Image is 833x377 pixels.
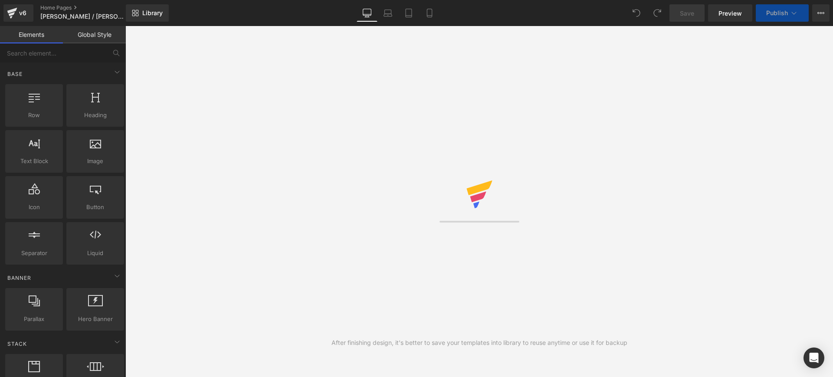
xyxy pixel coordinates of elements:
span: Row [8,111,60,120]
a: Laptop [377,4,398,22]
span: Image [69,157,121,166]
span: Heading [69,111,121,120]
button: Publish [756,4,809,22]
a: Preview [708,4,752,22]
span: Liquid [69,249,121,258]
span: [PERSON_NAME] / [PERSON_NAME] / [PERSON_NAME] [40,13,124,20]
a: Tablet [398,4,419,22]
span: Base [7,70,23,78]
button: Undo [628,4,645,22]
a: Global Style [63,26,126,43]
span: Preview [718,9,742,18]
span: Publish [766,10,788,16]
a: Mobile [419,4,440,22]
span: Hero Banner [69,315,121,324]
a: New Library [126,4,169,22]
div: After finishing design, it's better to save your templates into library to reuse anytime or use i... [331,338,627,347]
span: Parallax [8,315,60,324]
span: Banner [7,274,32,282]
div: Open Intercom Messenger [803,347,824,368]
a: Home Pages [40,4,140,11]
span: Library [142,9,163,17]
span: Separator [8,249,60,258]
button: More [812,4,830,22]
button: Redo [649,4,666,22]
a: Desktop [357,4,377,22]
span: Stack [7,340,28,348]
div: v6 [17,7,28,19]
span: Button [69,203,121,212]
span: Icon [8,203,60,212]
span: Text Block [8,157,60,166]
a: v6 [3,4,33,22]
span: Save [680,9,694,18]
